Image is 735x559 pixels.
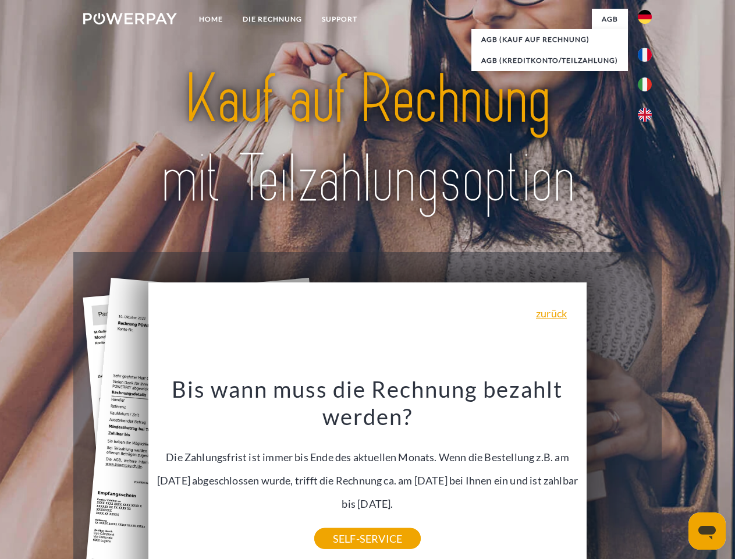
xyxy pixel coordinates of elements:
[638,10,652,24] img: de
[536,308,567,319] a: zurück
[83,13,177,24] img: logo-powerpay-white.svg
[111,56,624,223] img: title-powerpay_de.svg
[312,9,367,30] a: SUPPORT
[189,9,233,30] a: Home
[638,108,652,122] img: en
[471,29,628,50] a: AGB (Kauf auf Rechnung)
[638,77,652,91] img: it
[155,375,580,431] h3: Bis wann muss die Rechnung bezahlt werden?
[233,9,312,30] a: DIE RECHNUNG
[688,512,726,550] iframe: Schaltfläche zum Öffnen des Messaging-Fensters
[592,9,628,30] a: agb
[155,375,580,539] div: Die Zahlungsfrist ist immer bis Ende des aktuellen Monats. Wenn die Bestellung z.B. am [DATE] abg...
[471,50,628,71] a: AGB (Kreditkonto/Teilzahlung)
[314,528,421,549] a: SELF-SERVICE
[638,48,652,62] img: fr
